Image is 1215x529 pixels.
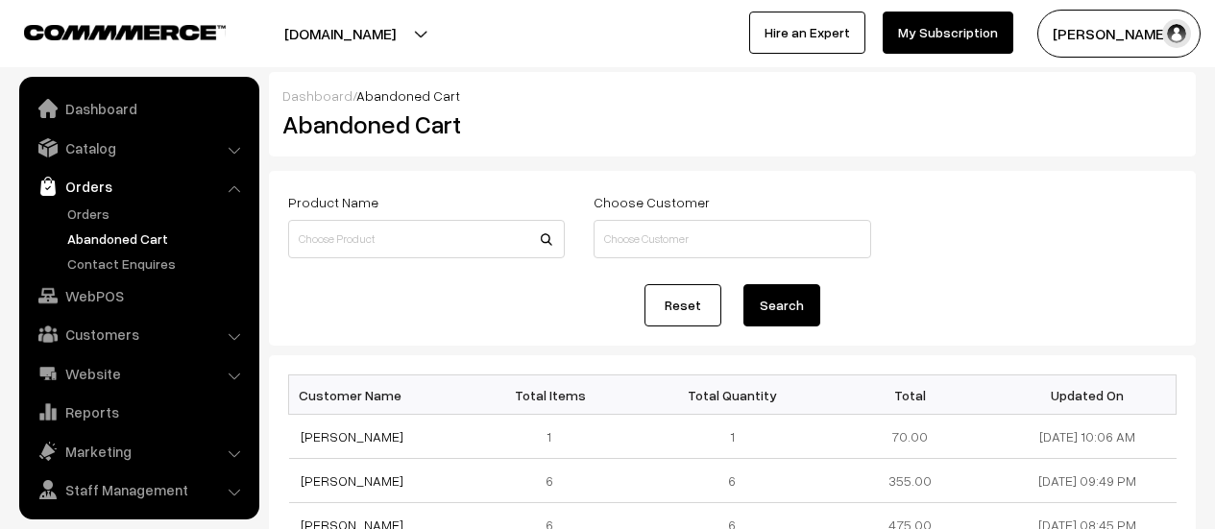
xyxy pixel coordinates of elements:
[999,459,1177,503] td: [DATE] 09:49 PM
[644,284,721,326] a: Reset
[466,415,644,459] td: 1
[24,434,253,469] a: Marketing
[644,375,821,415] th: Total Quantity
[883,12,1013,54] a: My Subscription
[821,459,999,503] td: 355.00
[288,192,378,212] label: Product Name
[749,12,865,54] a: Hire an Expert
[24,278,253,313] a: WebPOS
[289,375,467,415] th: Customer Name
[282,87,352,104] a: Dashboard
[594,220,870,258] input: Choose Customer
[821,375,999,415] th: Total
[288,220,565,258] input: Choose Product
[24,356,253,391] a: Website
[594,192,710,212] label: Choose Customer
[743,284,820,326] button: Search
[24,169,253,204] a: Orders
[466,459,644,503] td: 6
[282,109,563,139] h2: Abandoned Cart
[999,375,1177,415] th: Updated On
[301,428,403,445] a: [PERSON_NAME]
[24,131,253,165] a: Catalog
[821,415,999,459] td: 70.00
[217,10,463,58] button: [DOMAIN_NAME]
[62,228,253,249] a: Abandoned Cart
[1037,10,1201,58] button: [PERSON_NAME]
[24,472,253,507] a: Staff Management
[644,459,821,503] td: 6
[282,85,1182,106] div: /
[24,19,192,42] a: COMMMERCE
[24,91,253,126] a: Dashboard
[999,415,1177,459] td: [DATE] 10:06 AM
[62,204,253,224] a: Orders
[24,395,253,429] a: Reports
[466,375,644,415] th: Total Items
[644,415,821,459] td: 1
[301,472,403,489] a: [PERSON_NAME]
[62,253,253,274] a: Contact Enquires
[356,87,460,104] span: Abandoned Cart
[1162,19,1191,48] img: user
[24,25,226,39] img: COMMMERCE
[24,317,253,351] a: Customers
